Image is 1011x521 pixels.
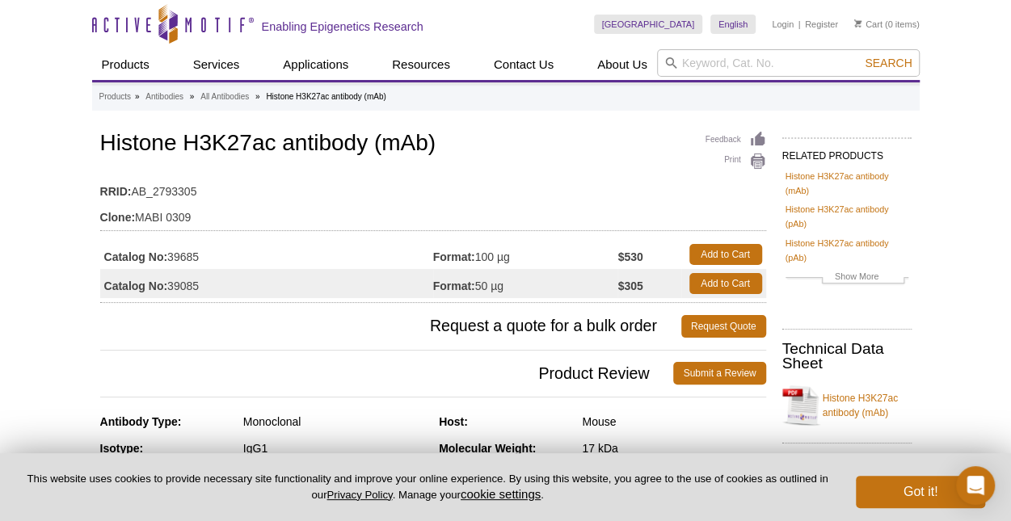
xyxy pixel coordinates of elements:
a: Login [772,19,794,30]
td: AB_2793305 [100,174,766,200]
li: (0 items) [854,15,920,34]
a: Contact Us [484,49,563,80]
strong: Host: [439,415,468,428]
strong: $530 [617,250,642,264]
span: Product Review [100,362,674,384]
h2: Technical Data Sheet [782,342,912,371]
span: Request a quote for a bulk order [100,315,681,338]
a: About Us [588,49,657,80]
div: Monoclonal [243,414,427,429]
div: 17 kDa [582,441,765,456]
a: Services [183,49,250,80]
strong: Catalog No: [104,279,168,293]
a: Antibodies [145,90,183,104]
a: Register [805,19,838,30]
a: Cart [854,19,883,30]
strong: $305 [617,279,642,293]
strong: Isotype: [100,442,144,455]
a: Applications [273,49,358,80]
span: Search [865,57,912,69]
input: Keyword, Cat. No. [657,49,920,77]
li: » [190,92,195,101]
strong: Molecular Weight: [439,442,536,455]
button: Search [860,56,916,70]
strong: Format: [433,250,475,264]
a: Feedback [706,131,766,149]
td: 50 µg [433,269,618,298]
li: | [798,15,801,34]
a: Products [99,90,131,104]
a: Submit a Review [673,362,765,384]
a: Show More [786,269,908,288]
h1: Histone H3K27ac antibody (mAb) [100,131,766,158]
div: Mouse [582,414,765,429]
strong: RRID: [100,184,132,199]
a: Products [92,49,159,80]
a: Add to Cart [689,244,762,265]
strong: Clone: [100,210,136,225]
a: Histone H3K27ac antibody (pAb) [786,202,908,231]
strong: Catalog No: [104,250,168,264]
a: English [710,15,756,34]
img: Your Cart [854,19,861,27]
a: [GEOGRAPHIC_DATA] [594,15,703,34]
strong: Format: [433,279,475,293]
div: Open Intercom Messenger [956,466,995,505]
li: » [255,92,260,101]
a: Histone H3K27ac antibody (pAb) [786,236,908,265]
button: Got it! [856,476,985,508]
a: Histone H3K27ac antibody (mAb) [786,169,908,198]
button: cookie settings [461,487,541,501]
a: Privacy Policy [326,489,392,501]
li: » [135,92,140,101]
li: Histone H3K27ac antibody (mAb) [266,92,385,101]
td: 100 µg [433,240,618,269]
a: Resources [382,49,460,80]
p: This website uses cookies to provide necessary site functionality and improve your online experie... [26,472,829,502]
a: Histone H3K27ac antibody (mAb) [782,381,912,430]
td: MABI 0309 [100,200,766,226]
strong: Antibody Type: [100,415,182,428]
a: Request Quote [681,315,766,338]
a: Print [706,153,766,170]
h2: RELATED PRODUCTS [782,137,912,166]
td: 39085 [100,269,433,298]
h2: Enabling Epigenetics Research [262,19,423,34]
td: 39685 [100,240,433,269]
a: All Antibodies [200,90,249,104]
a: Add to Cart [689,273,762,294]
div: IgG1 [243,441,427,456]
